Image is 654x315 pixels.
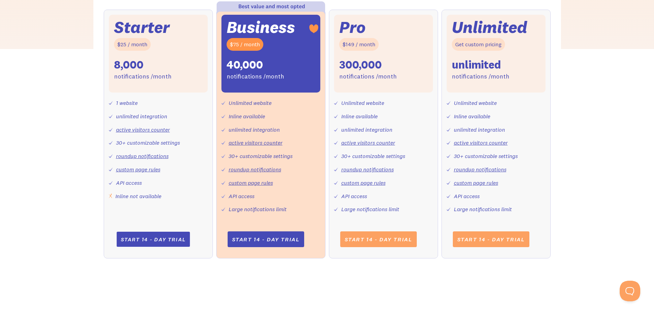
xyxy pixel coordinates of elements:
a: active visitors counter [229,139,283,146]
div: API access [229,191,254,201]
div: API access [116,178,142,188]
div: API access [341,191,367,201]
div: Pro [339,20,366,35]
div: 40,000 [227,58,263,72]
div: $25 / month [114,38,151,51]
a: Start 14 - day trial [228,231,304,247]
div: unlimited integration [229,125,280,135]
div: API access [454,191,480,201]
a: roundup notifications [116,153,169,159]
a: active visitors counter [341,139,395,146]
div: Inline available [341,111,378,121]
div: 30+ customizable settings [341,151,405,161]
div: 8,000 [114,58,144,72]
div: Unlimited website [229,98,272,108]
div: $75 / month [227,38,263,51]
div: Get custom pricing [452,38,505,51]
a: custom page rules [116,166,160,173]
div: Large notifications limit [341,204,399,214]
div: Large notifications limit [454,204,512,214]
div: 30+ customizable settings [116,138,180,148]
a: custom page rules [454,179,498,186]
a: Start 14 - day trial [340,231,417,247]
div: notifications /month [339,72,397,82]
div: 300,000 [339,58,382,72]
div: $149 / month [339,38,379,51]
div: notifications /month [114,72,172,82]
a: roundup notifications [454,166,506,173]
div: Business [227,20,295,35]
a: custom page rules [229,179,273,186]
div: Inline not available [115,191,161,201]
div: unlimited integration [454,125,505,135]
div: 30+ customizable settings [229,151,292,161]
div: unlimited [452,58,501,72]
div: unlimited integration [341,125,392,135]
a: roundup notifications [229,166,281,173]
div: Large notifications limit [229,204,287,214]
div: notifications /month [452,72,509,82]
div: 30+ customizable settings [454,151,518,161]
div: Inline available [454,111,490,121]
div: Unlimited [452,20,527,35]
div: Inline available [229,111,265,121]
a: custom page rules [341,179,386,186]
div: 1 website [116,98,138,108]
div: Unlimited website [454,98,497,108]
a: active visitors counter [116,126,170,133]
div: Starter [114,20,170,35]
div: Unlimited website [341,98,384,108]
a: Start 14 - day trial [453,231,529,247]
a: roundup notifications [341,166,394,173]
div: notifications /month [227,72,284,82]
iframe: Toggle Customer Support [620,281,640,301]
div: unlimited integration [116,111,167,121]
a: Start 14 - day trial [116,232,190,247]
a: active visitors counter [454,139,508,146]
